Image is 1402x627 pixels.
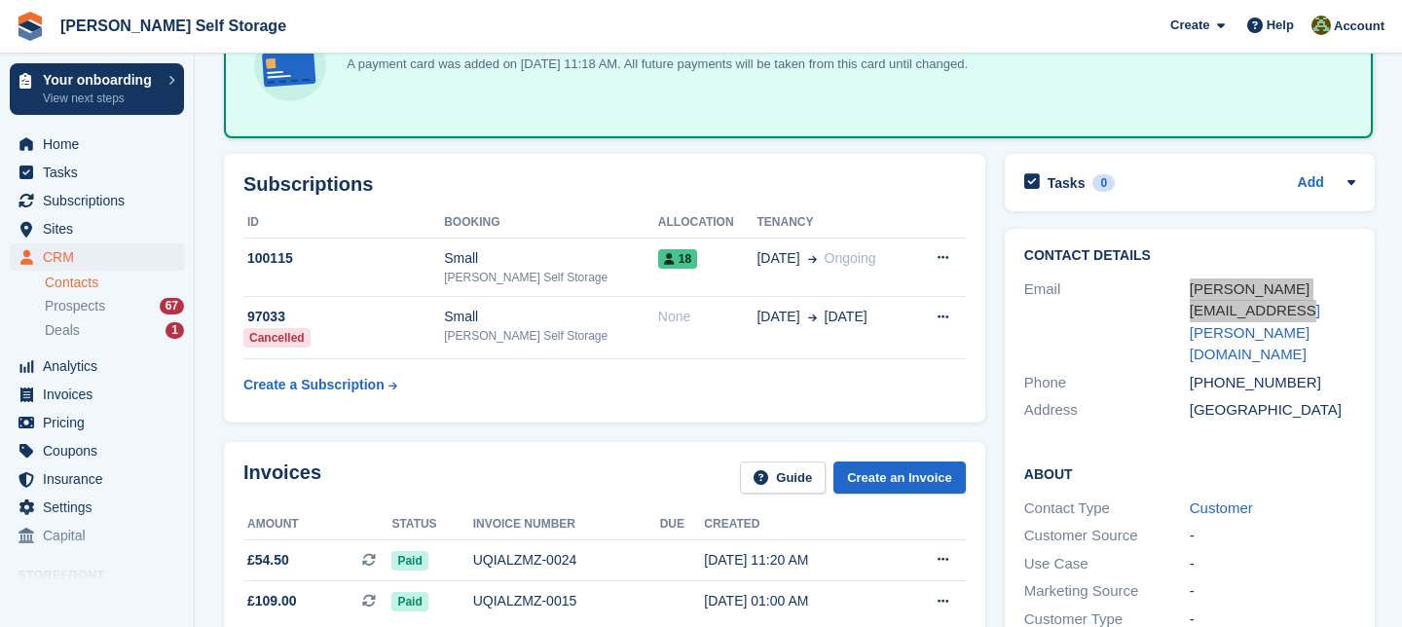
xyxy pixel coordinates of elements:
[45,274,184,292] a: Contacts
[391,592,427,611] span: Paid
[10,381,184,408] a: menu
[756,248,799,269] span: [DATE]
[10,63,184,115] a: Your onboarding View next steps
[43,187,160,214] span: Subscriptions
[1024,580,1190,603] div: Marketing Source
[444,327,658,345] div: [PERSON_NAME] Self Storage
[43,130,160,158] span: Home
[45,297,105,315] span: Prospects
[1190,280,1320,363] a: [PERSON_NAME][EMAIL_ADDRESS][PERSON_NAME][DOMAIN_NAME]
[444,248,658,269] div: Small
[1024,278,1190,366] div: Email
[10,159,184,186] a: menu
[1048,174,1086,192] h2: Tasks
[249,24,331,106] img: card-linked-ebf98d0992dc2aeb22e95c0e3c79077019eb2392cfd83c6a337811c24bc77127.svg
[45,320,184,341] a: Deals 1
[658,207,757,239] th: Allocation
[243,461,321,494] h2: Invoices
[10,522,184,549] a: menu
[704,509,892,540] th: Created
[243,248,444,269] div: 100115
[1024,498,1190,520] div: Contact Type
[1024,248,1355,264] h2: Contact Details
[243,367,397,403] a: Create a Subscription
[704,550,892,571] div: [DATE] 11:20 AM
[43,522,160,549] span: Capital
[243,307,444,327] div: 97033
[43,243,160,271] span: CRM
[473,509,660,540] th: Invoice number
[825,307,867,327] span: [DATE]
[658,307,757,327] div: None
[10,187,184,214] a: menu
[473,550,660,571] div: UQIALZMZ-0024
[160,298,184,314] div: 67
[1190,553,1355,575] div: -
[43,381,160,408] span: Invoices
[243,328,311,348] div: Cancelled
[10,465,184,493] a: menu
[43,73,159,87] p: Your onboarding
[166,322,184,339] div: 1
[740,461,826,494] a: Guide
[1024,553,1190,575] div: Use Case
[53,10,294,42] a: [PERSON_NAME] Self Storage
[243,375,385,395] div: Create a Subscription
[10,130,184,158] a: menu
[1298,172,1324,195] a: Add
[756,307,799,327] span: [DATE]
[833,461,966,494] a: Create an Invoice
[247,550,289,571] span: £54.50
[1190,399,1355,422] div: [GEOGRAPHIC_DATA]
[43,437,160,464] span: Coupons
[756,207,912,239] th: Tenancy
[10,215,184,242] a: menu
[339,55,968,74] p: A payment card was added on [DATE] 11:18 AM. All future payments will be taken from this card unt...
[1024,372,1190,394] div: Phone
[43,215,160,242] span: Sites
[658,249,697,269] span: 18
[43,494,160,521] span: Settings
[243,173,966,196] h2: Subscriptions
[704,591,892,611] div: [DATE] 01:00 AM
[247,591,297,611] span: £109.00
[243,207,444,239] th: ID
[10,494,184,521] a: menu
[391,509,472,540] th: Status
[1334,17,1384,36] span: Account
[1190,499,1253,516] a: Customer
[1024,463,1355,483] h2: About
[444,307,658,327] div: Small
[10,352,184,380] a: menu
[10,437,184,464] a: menu
[43,159,160,186] span: Tasks
[660,509,705,540] th: Due
[243,509,391,540] th: Amount
[43,352,160,380] span: Analytics
[1267,16,1294,35] span: Help
[1092,174,1115,192] div: 0
[43,465,160,493] span: Insurance
[1024,399,1190,422] div: Address
[1190,580,1355,603] div: -
[16,12,45,41] img: stora-icon-8386f47178a22dfd0bd8f6a31ec36ba5ce8667c1dd55bd0f319d3a0aa187defe.svg
[1190,525,1355,547] div: -
[391,551,427,571] span: Paid
[1024,525,1190,547] div: Customer Source
[444,207,658,239] th: Booking
[1311,16,1331,35] img: Karl
[45,296,184,316] a: Prospects 67
[1190,372,1355,394] div: [PHONE_NUMBER]
[43,90,159,107] p: View next steps
[45,321,80,340] span: Deals
[1170,16,1209,35] span: Create
[18,566,194,585] span: Storefront
[825,250,876,266] span: Ongoing
[10,243,184,271] a: menu
[444,269,658,286] div: [PERSON_NAME] Self Storage
[10,409,184,436] a: menu
[473,591,660,611] div: UQIALZMZ-0015
[43,409,160,436] span: Pricing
